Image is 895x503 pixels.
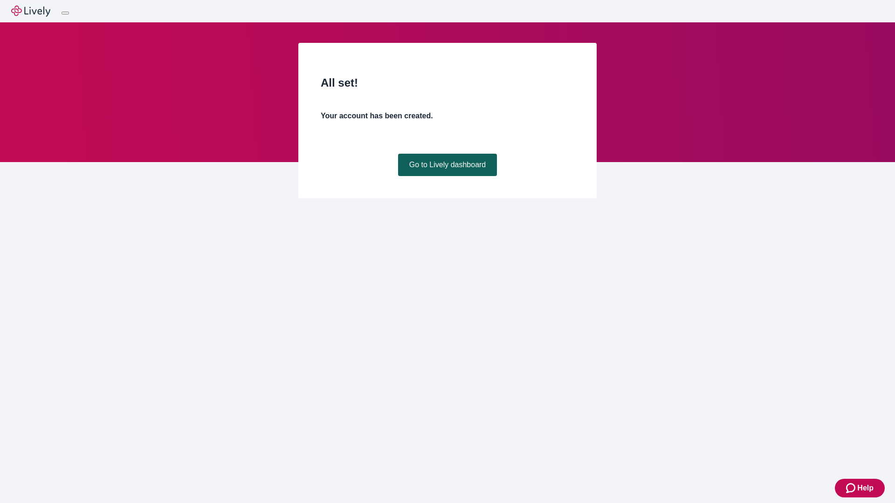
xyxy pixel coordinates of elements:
img: Lively [11,6,50,17]
button: Log out [62,12,69,14]
h2: All set! [321,75,574,91]
button: Zendesk support iconHelp [835,479,885,497]
a: Go to Lively dashboard [398,154,497,176]
span: Help [857,483,874,494]
svg: Zendesk support icon [846,483,857,494]
h4: Your account has been created. [321,110,574,122]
